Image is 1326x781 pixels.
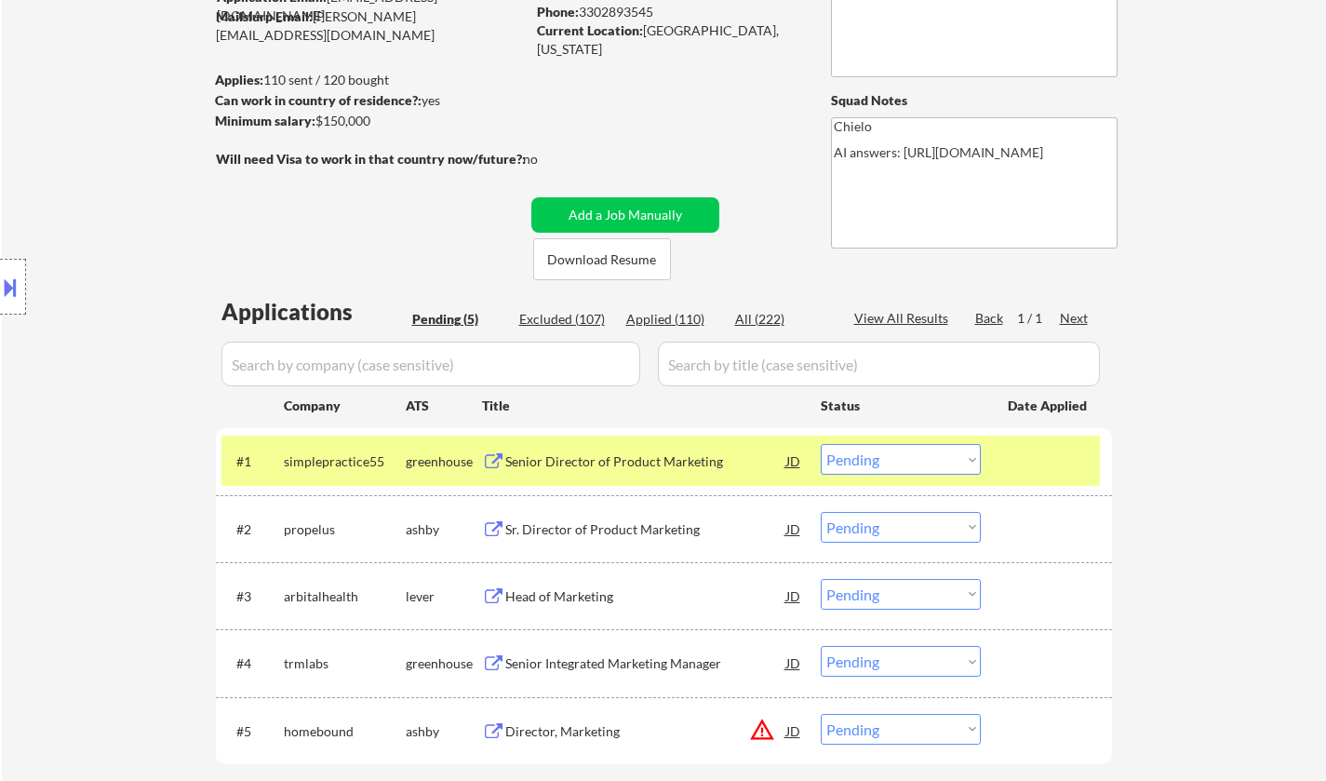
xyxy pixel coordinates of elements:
div: homebound [284,722,406,741]
div: greenhouse [406,452,482,471]
div: Applied (110) [626,310,719,329]
div: ashby [406,520,482,539]
button: Download Resume [533,238,671,280]
div: [PERSON_NAME][EMAIL_ADDRESS][DOMAIN_NAME] [216,7,525,44]
div: #5 [236,722,269,741]
div: Back [975,309,1005,328]
div: #1 [236,452,269,471]
div: arbitalhealth [284,587,406,606]
div: Director, Marketing [505,722,786,741]
div: Title [482,397,803,415]
div: JD [784,646,803,680]
div: #2 [236,520,269,539]
div: propelus [284,520,406,539]
div: Next [1060,309,1090,328]
div: Company [284,397,406,415]
div: Status [821,388,981,422]
input: Search by title (case sensitive) [658,342,1100,386]
div: greenhouse [406,654,482,673]
div: Senior Integrated Marketing Manager [505,654,786,673]
div: yes [215,91,519,110]
button: Add a Job Manually [531,197,719,233]
div: JD [784,714,803,747]
div: lever [406,587,482,606]
div: View All Results [854,309,954,328]
strong: Can work in country of residence?: [215,92,422,108]
strong: Phone: [537,4,579,20]
div: JD [784,579,803,613]
div: ATS [406,397,482,415]
div: #4 [236,654,269,673]
div: JD [784,512,803,545]
div: Sr. Director of Product Marketing [505,520,786,539]
div: trmlabs [284,654,406,673]
div: no [523,150,576,168]
input: Search by company (case sensitive) [221,342,640,386]
div: Date Applied [1008,397,1090,415]
strong: Applies: [215,72,263,88]
div: All (222) [735,310,828,329]
div: Pending (5) [412,310,505,329]
strong: Will need Visa to work in that country now/future?: [216,151,526,167]
div: Squad Notes [831,91,1118,110]
div: [GEOGRAPHIC_DATA], [US_STATE] [537,21,800,58]
div: JD [784,444,803,478]
div: simplepractice55 [284,452,406,471]
strong: Current Location: [537,22,643,38]
div: $150,000 [215,112,525,130]
div: Excluded (107) [519,310,612,329]
div: Senior Director of Product Marketing [505,452,786,471]
strong: Mailslurp Email: [216,8,313,24]
strong: Minimum salary: [215,113,315,128]
div: #3 [236,587,269,606]
div: 1 / 1 [1017,309,1060,328]
button: warning_amber [749,717,775,743]
div: 3302893545 [537,3,800,21]
div: 110 sent / 120 bought [215,71,525,89]
div: Head of Marketing [505,587,786,606]
div: ashby [406,722,482,741]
